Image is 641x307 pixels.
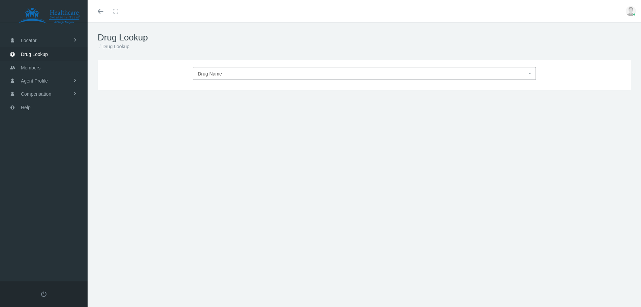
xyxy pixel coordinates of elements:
[21,74,48,87] span: Agent Profile
[21,34,37,47] span: Locator
[98,32,631,43] h1: Drug Lookup
[626,6,636,16] img: user-placeholder.jpg
[21,88,51,100] span: Compensation
[9,7,90,24] img: HEALTHCARE SOLUTIONS TEAM, LLC
[21,101,31,114] span: Help
[98,43,129,50] li: Drug Lookup
[21,61,40,74] span: Members
[21,48,48,61] span: Drug Lookup
[198,71,222,76] span: Drug Name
